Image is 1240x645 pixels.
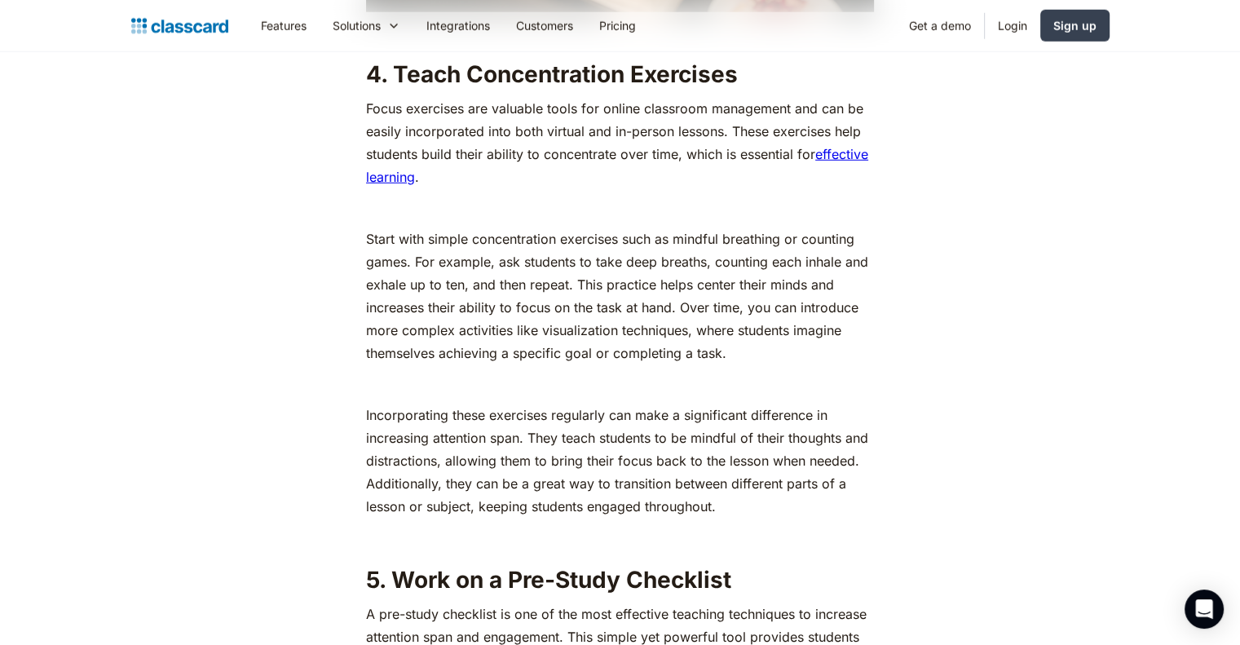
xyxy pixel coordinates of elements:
[320,7,413,44] div: Solutions
[366,373,874,395] p: ‍
[1185,590,1224,629] div: Open Intercom Messenger
[1053,17,1097,34] div: Sign up
[131,15,228,38] a: home
[248,7,320,44] a: Features
[413,7,503,44] a: Integrations
[896,7,984,44] a: Get a demo
[1040,10,1110,42] a: Sign up
[366,228,874,364] p: Start with simple concentration exercises such as mindful breathing or counting games. For exampl...
[985,7,1040,44] a: Login
[366,97,874,188] p: Focus exercises are valuable tools for online classroom management and can be easily incorporated...
[333,17,381,34] div: Solutions
[366,566,731,594] strong: 5. Work on a Pre-Study Checklist
[366,60,738,88] strong: 4. Teach Concentration Exercises
[366,197,874,219] p: ‍
[366,526,874,549] p: ‍
[586,7,649,44] a: Pricing
[503,7,586,44] a: Customers
[366,404,874,518] p: Incorporating these exercises regularly can make a significant difference in increasing attention...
